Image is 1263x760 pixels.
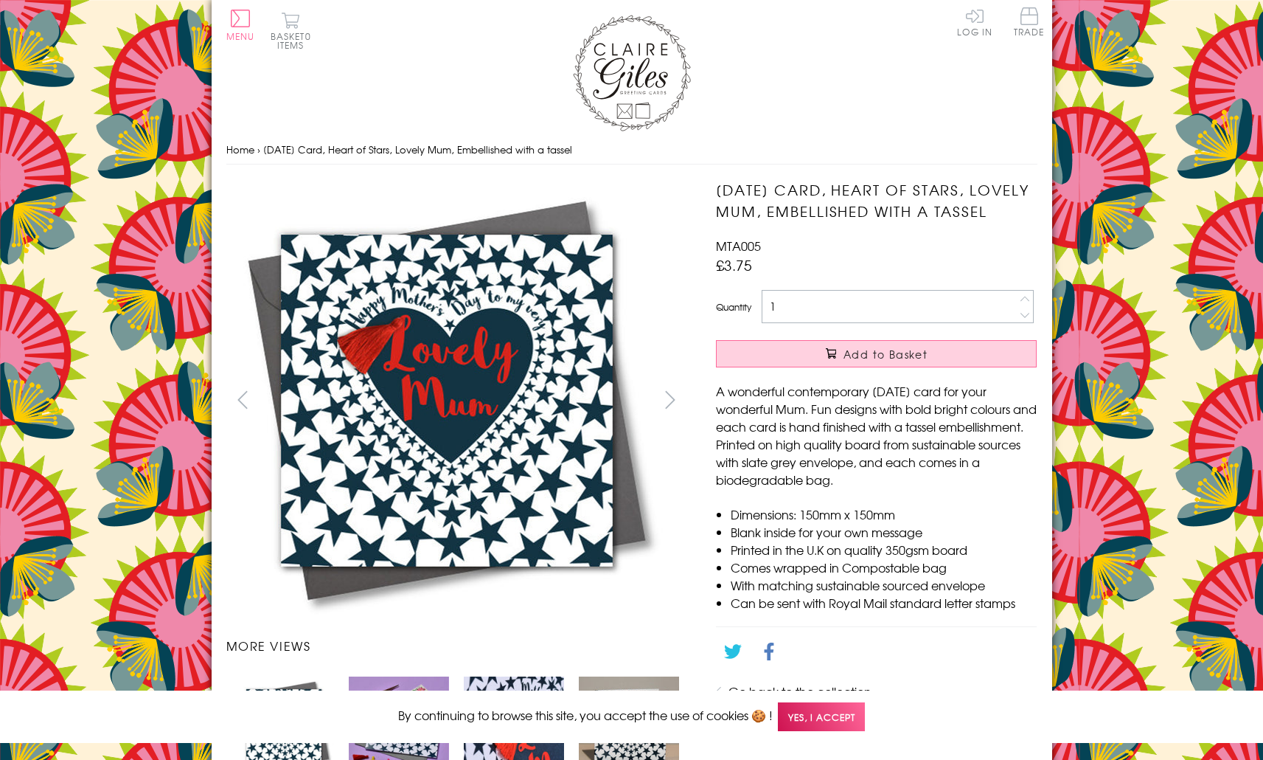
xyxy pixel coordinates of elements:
[271,12,311,49] button: Basket0 items
[1014,7,1045,39] a: Trade
[226,10,255,41] button: Menu
[716,300,751,314] label: Quantity
[843,347,928,362] span: Add to Basket
[716,340,1037,367] button: Add to Basket
[573,15,691,131] img: Claire Giles Greetings Cards
[731,541,1037,559] li: Printed in the U.K on quality 350gsm board
[731,594,1037,612] li: Can be sent with Royal Mail standard letter stamps
[716,255,752,275] span: £3.75
[957,7,992,36] a: Log In
[226,637,687,654] h3: More views
[226,142,254,156] a: Home
[778,702,865,731] span: Yes, I accept
[716,382,1037,488] p: A wonderful contemporary [DATE] card for your wonderful Mum. Fun designs with bold bright colours...
[716,237,761,255] span: MTA005
[226,135,1037,165] nav: breadcrumbs
[263,142,572,156] span: [DATE] Card, Heart of Stars, Lovely Mum, Embellished with a tassel
[226,30,255,43] span: Menu
[226,383,260,416] button: prev
[716,179,1037,222] h1: [DATE] Card, Heart of Stars, Lovely Mum, Embellished with a tassel
[1014,7,1045,36] span: Trade
[277,30,311,52] span: 0 items
[257,142,260,156] span: ›
[731,559,1037,576] li: Comes wrapped in Compostable bag
[731,505,1037,523] li: Dimensions: 150mm x 150mm
[731,576,1037,594] li: With matching sustainable sourced envelope
[731,523,1037,541] li: Blank inside for your own message
[686,179,1129,622] img: Mother's Day Card, Heart of Stars, Lovely Mum, Embellished with a tassel
[653,383,686,416] button: next
[226,179,668,622] img: Mother's Day Card, Heart of Stars, Lovely Mum, Embellished with a tassel
[728,683,871,700] a: Go back to the collection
